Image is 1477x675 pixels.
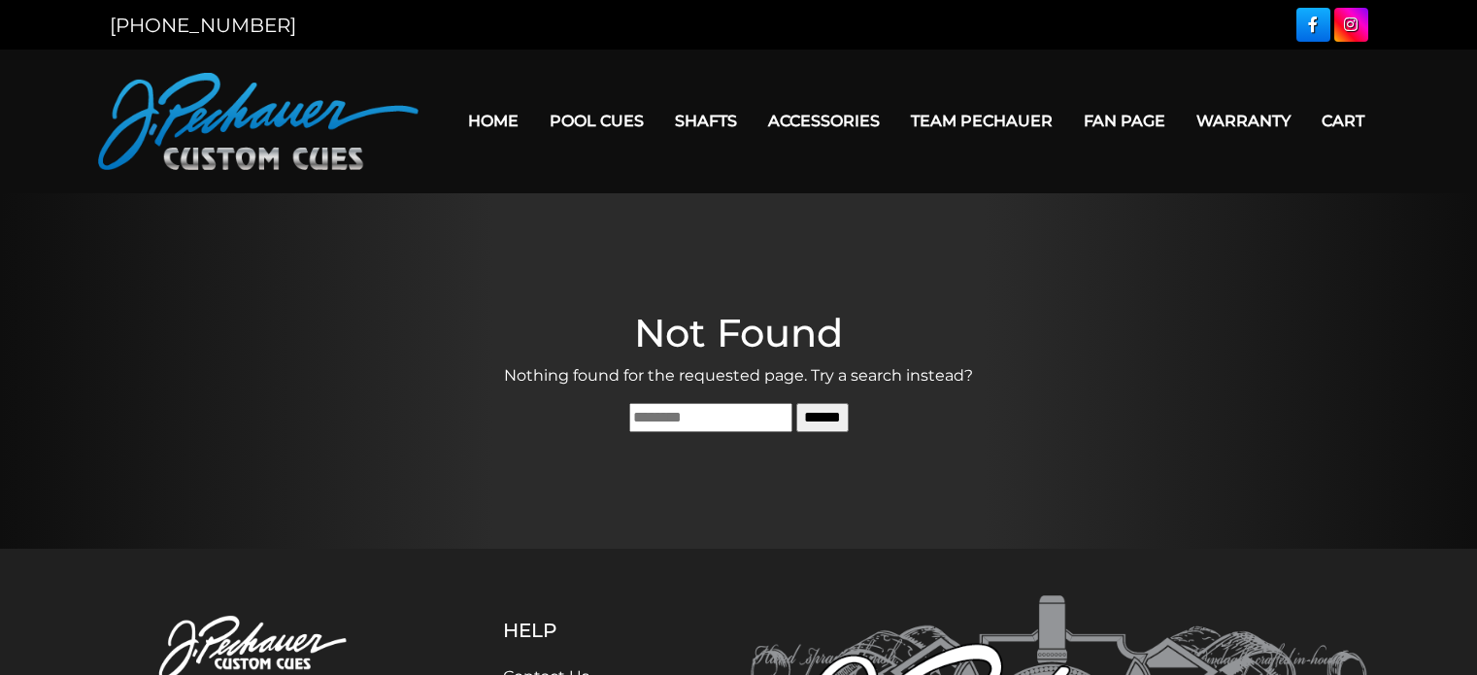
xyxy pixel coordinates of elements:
a: Cart [1306,96,1380,146]
a: Accessories [753,96,895,146]
h5: Help [503,619,654,642]
img: Pechauer Custom Cues [98,73,419,170]
a: Shafts [659,96,753,146]
a: [PHONE_NUMBER] [110,14,296,37]
a: Team Pechauer [895,96,1068,146]
a: Fan Page [1068,96,1181,146]
a: Home [453,96,534,146]
a: Pool Cues [534,96,659,146]
a: Warranty [1181,96,1306,146]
